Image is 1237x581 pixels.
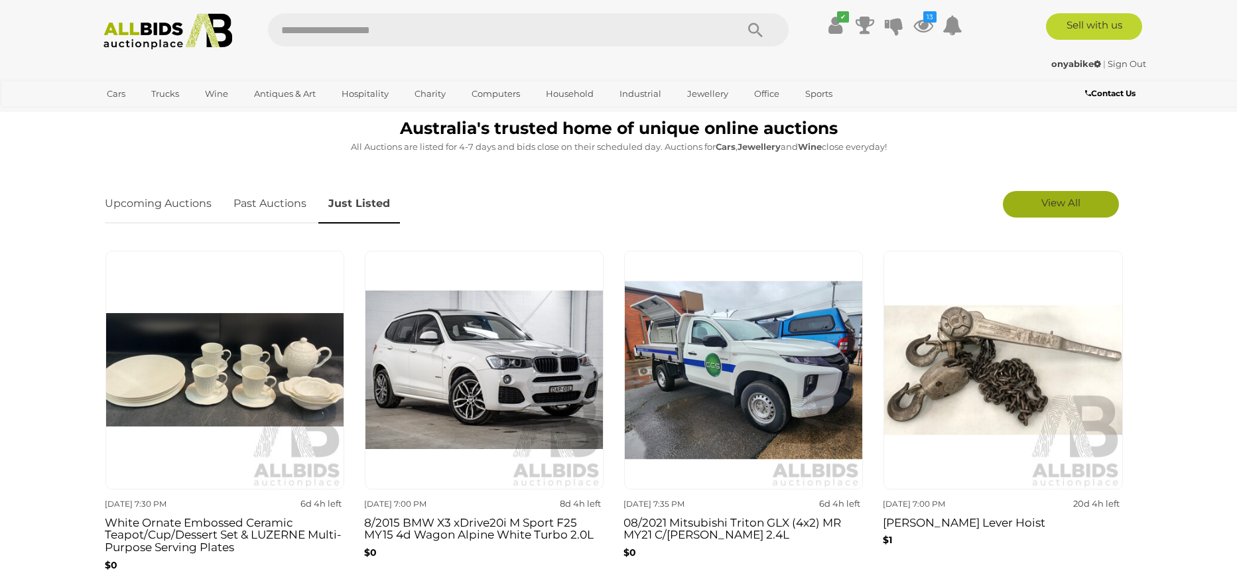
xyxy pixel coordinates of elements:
b: $0 [364,547,377,558]
a: Upcoming Auctions [105,184,222,224]
p: All Auctions are listed for 4-7 days and bids close on their scheduled day. Auctions for , and cl... [105,139,1133,155]
h3: 8/2015 BMW X3 xDrive20i M Sport F25 MY15 4d Wagon Alpine White Turbo 2.0L [364,513,604,541]
span: | [1103,58,1106,69]
b: $0 [105,559,117,571]
img: 8/2015 BMW X3 xDrive20i M Sport F25 MY15 4d Wagon Alpine White Turbo 2.0L [365,251,604,489]
a: Household [537,83,602,105]
a: Trucks [143,83,188,105]
span: View All [1041,196,1080,209]
h3: [PERSON_NAME] Lever Hoist [883,513,1122,529]
b: $1 [883,534,892,546]
a: Past Auctions [224,184,316,224]
a: ✔ [826,13,846,37]
strong: 6d 4h left [819,498,860,509]
a: Office [746,83,788,105]
div: [DATE] 7:00 PM [883,497,998,511]
b: $0 [623,547,636,558]
a: Contact Us [1085,86,1139,101]
a: View All [1003,191,1119,218]
a: [GEOGRAPHIC_DATA] [98,105,210,127]
a: Hospitality [333,83,397,105]
a: Antiques & Art [245,83,324,105]
img: Allbids.com.au [96,13,240,50]
strong: Cars [716,141,736,152]
a: Sports [797,83,841,105]
a: Sign Out [1108,58,1146,69]
strong: 8d 4h left [560,498,601,509]
h1: Australia's trusted home of unique online auctions [105,119,1133,138]
strong: 6d 4h left [300,498,342,509]
img: CM Puller Lever Hoist [883,251,1122,489]
a: Just Listed [318,184,400,224]
button: Search [722,13,789,46]
a: Computers [463,83,529,105]
a: Jewellery [679,83,737,105]
div: [DATE] 7:30 PM [105,497,220,511]
a: Industrial [611,83,670,105]
strong: onyabike [1051,58,1101,69]
b: Contact Us [1085,88,1136,98]
img: 08/2021 Mitsubishi Triton GLX (4x2) MR MY21 C/Chas White 2.4L [624,251,863,489]
div: [DATE] 7:00 PM [364,497,479,511]
h3: White Ornate Embossed Ceramic Teapot/Cup/Dessert Set & LUZERNE Multi-Purpose Serving Plates [105,513,344,554]
a: Charity [406,83,454,105]
i: 13 [923,11,937,23]
a: Cars [98,83,134,105]
a: onyabike [1051,58,1103,69]
strong: 20d 4h left [1073,498,1120,509]
a: 13 [913,13,933,37]
img: White Ornate Embossed Ceramic Teapot/Cup/Dessert Set & LUZERNE Multi-Purpose Serving Plates [105,251,344,489]
strong: Wine [798,141,822,152]
i: ✔ [837,11,849,23]
a: Sell with us [1046,13,1142,40]
h3: 08/2021 Mitsubishi Triton GLX (4x2) MR MY21 C/[PERSON_NAME] 2.4L [623,513,863,541]
a: Wine [196,83,237,105]
div: [DATE] 7:35 PM [623,497,738,511]
strong: Jewellery [738,141,781,152]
